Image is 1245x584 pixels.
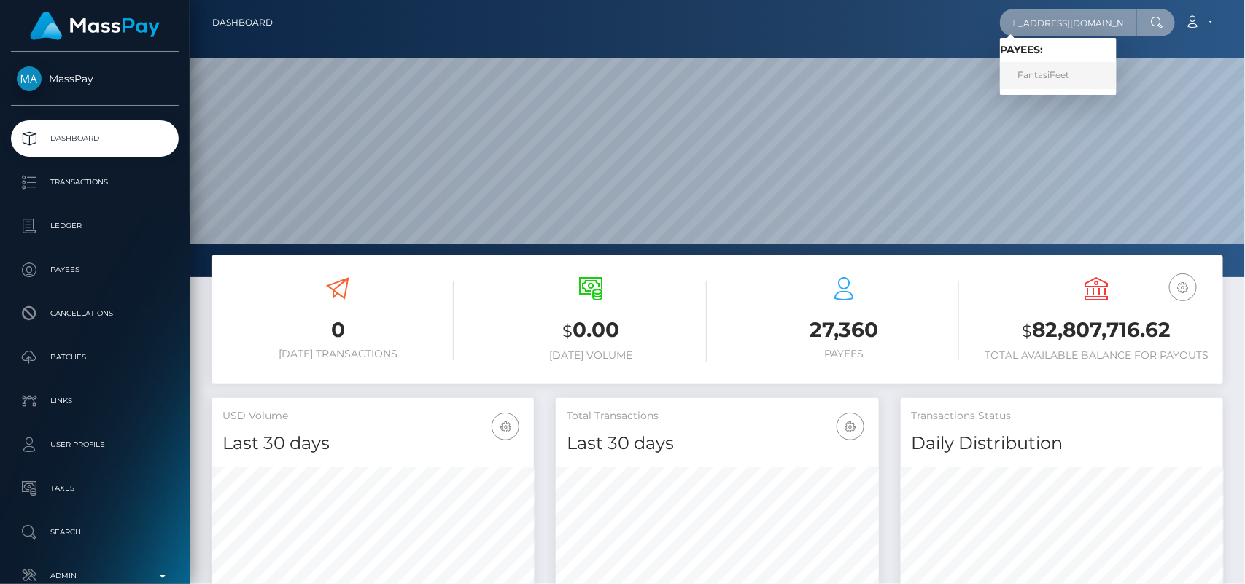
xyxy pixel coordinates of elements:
[17,303,173,324] p: Cancellations
[912,431,1212,456] h4: Daily Distribution
[1000,9,1137,36] input: Search...
[222,409,523,424] h5: USD Volume
[17,171,173,193] p: Transactions
[11,514,179,550] a: Search
[17,259,173,281] p: Payees
[11,72,179,85] span: MassPay
[17,66,42,91] img: MassPay
[912,409,1212,424] h5: Transactions Status
[11,339,179,375] a: Batches
[17,478,173,499] p: Taxes
[222,348,454,360] h6: [DATE] Transactions
[981,316,1212,346] h3: 82,807,716.62
[222,316,454,344] h3: 0
[11,427,179,463] a: User Profile
[476,316,707,346] h3: 0.00
[981,349,1212,362] h6: Total Available Balance for Payouts
[30,12,160,40] img: MassPay Logo
[11,470,179,507] a: Taxes
[222,431,523,456] h4: Last 30 days
[476,349,707,362] h6: [DATE] Volume
[17,521,173,543] p: Search
[17,215,173,237] p: Ledger
[11,120,179,157] a: Dashboard
[729,348,960,360] h6: Payees
[1023,321,1033,341] small: $
[11,383,179,419] a: Links
[17,128,173,149] p: Dashboard
[11,295,179,332] a: Cancellations
[212,7,273,38] a: Dashboard
[562,321,573,341] small: $
[729,316,960,344] h3: 27,360
[11,208,179,244] a: Ledger
[11,164,179,200] a: Transactions
[1000,62,1117,89] a: FantasiFeet
[1000,44,1117,56] h6: Payees:
[11,252,179,288] a: Payees
[567,431,867,456] h4: Last 30 days
[17,346,173,368] p: Batches
[17,434,173,456] p: User Profile
[17,390,173,412] p: Links
[567,409,867,424] h5: Total Transactions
